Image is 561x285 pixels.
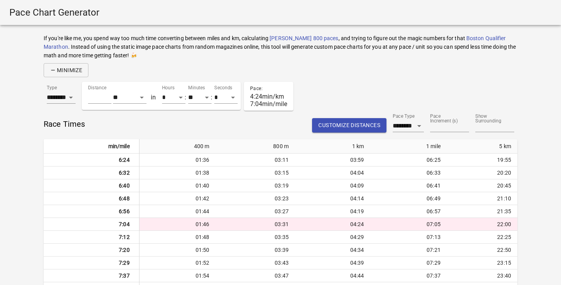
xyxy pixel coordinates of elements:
[211,94,218,101] div: :
[219,218,298,231] td: 03:31
[44,244,139,257] th: 7:20
[185,94,192,101] div: :
[188,86,206,90] label: Minutes
[298,179,373,192] td: 04:09
[298,166,373,179] td: 04:04
[44,192,139,205] th: 6:48
[450,218,517,231] td: 22:00
[298,218,373,231] td: 04:24
[139,205,219,218] td: 01:44
[374,192,450,205] td: 06:49
[450,192,517,205] td: 21:10
[219,257,298,269] td: 03:43
[374,244,450,257] td: 07:21
[44,118,85,130] h6: Race Times
[374,257,450,269] td: 07:29
[374,139,450,154] th: 1 mile
[219,166,298,179] td: 03:15
[298,257,373,269] td: 04:39
[219,269,298,282] td: 03:47
[219,244,298,257] td: 03:39
[44,139,139,154] th: min/mile
[139,192,219,205] td: 01:42
[44,166,139,179] th: 6:32
[298,192,373,205] td: 04:14
[450,257,517,269] td: 23:15
[298,244,373,257] td: 04:34
[393,114,415,119] label: Pace Type
[44,231,139,244] th: 7:12
[450,139,517,154] th: 5 km
[374,179,450,192] td: 06:41
[250,93,287,100] div: 4:24 min/km
[450,179,517,192] td: 20:45
[450,166,517,179] td: 20:20
[44,257,139,269] th: 7:29
[374,218,450,231] td: 07:05
[88,86,106,90] label: Distance
[298,231,373,244] td: 04:29
[139,139,219,154] th: 400 m
[139,154,219,166] td: 01:36
[139,218,219,231] td: 01:46
[219,154,298,166] td: 03:11
[44,269,139,282] th: 7:37
[44,179,139,192] th: 6:40
[250,100,287,108] div: 7:04 min/mile
[450,154,517,166] td: 19:55
[250,85,287,93] span: Pace:
[430,114,459,124] label: Pace Increment (s)
[139,257,219,269] td: 01:52
[131,52,137,58] span: cheers
[219,139,298,154] th: 800 m
[44,205,139,218] th: 6:56
[374,269,450,282] td: 07:37
[450,205,517,218] td: 21:35
[151,94,156,101] div: in
[374,231,450,244] td: 07:13
[219,192,298,205] td: 03:23
[162,86,180,90] label: Hours
[44,154,139,166] th: 6:24
[298,154,373,166] td: 03:59
[450,231,517,244] td: 22:25
[44,218,139,231] th: 7:04
[44,63,88,78] button: Minimize
[214,86,232,90] label: Seconds
[312,118,386,133] button: Customize Distances
[219,231,298,244] td: 03:35
[318,120,380,130] span: Customize Distances
[44,34,517,60] h6: If you're like me, you spend way too much time converting between miles and km, calculating , and...
[374,205,450,218] td: 06:57
[374,166,450,179] td: 06:33
[47,86,57,90] label: Type
[219,205,298,218] td: 03:27
[219,179,298,192] td: 03:19
[450,269,517,282] td: 23:40
[298,205,373,218] td: 04:19
[298,269,373,282] td: 04:44
[139,179,219,192] td: 01:40
[475,114,505,124] label: Show Surrounding
[44,35,506,50] a: Boston Qualifier Marathon
[374,154,450,166] td: 06:25
[50,65,82,75] span: Minimize
[139,166,219,179] td: 01:38
[9,6,552,19] h5: Pace Chart Generator
[450,244,517,257] td: 22:50
[298,139,373,154] th: 1 km
[139,244,219,257] td: 01:50
[270,35,338,41] a: [PERSON_NAME] 800 paces
[139,269,219,282] td: 01:54
[139,231,219,244] td: 01:48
